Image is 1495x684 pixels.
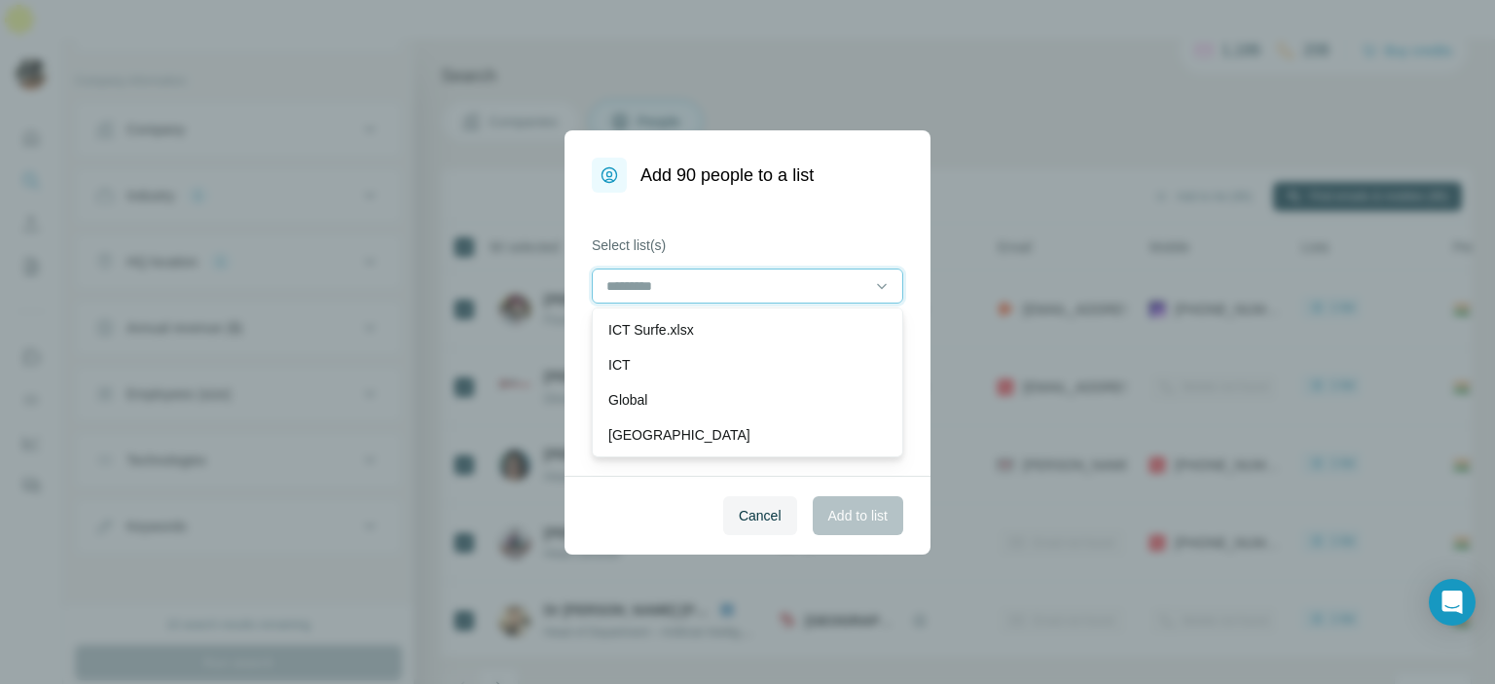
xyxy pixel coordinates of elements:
p: ICT [608,355,631,375]
p: Global [608,390,647,410]
p: [GEOGRAPHIC_DATA] [608,425,750,445]
button: Cancel [723,496,797,535]
label: Select list(s) [592,235,903,255]
span: Cancel [739,506,782,525]
div: Open Intercom Messenger [1429,579,1476,626]
p: ICT Surfe.xlsx [608,320,694,340]
h1: Add 90 people to a list [640,162,814,189]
